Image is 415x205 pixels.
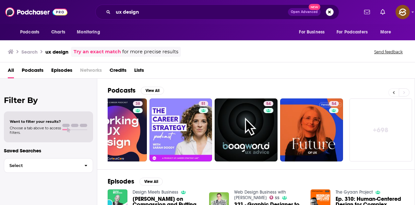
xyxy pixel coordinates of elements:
button: Select [4,158,93,173]
span: Logged in as hey85204 [396,5,410,19]
span: Podcasts [20,28,39,37]
span: Charts [51,28,65,37]
img: Podchaser - Follow, Share and Rate Podcasts [5,6,67,18]
span: Select [4,163,79,168]
h3: Search [21,49,38,55]
img: User Profile [396,5,410,19]
a: 51 [199,101,208,106]
div: Search podcasts, credits, & more... [95,5,339,19]
a: 55 [269,196,280,199]
span: 54 [332,101,336,107]
a: The Gyaan Project [336,189,373,195]
p: Saved Searches [4,147,93,154]
a: All [8,65,14,78]
a: 38 [84,98,147,161]
a: 54 [329,101,339,106]
button: Show profile menu [396,5,410,19]
a: 54 [215,98,278,161]
span: New [309,4,320,10]
a: 54 [280,98,343,161]
a: Show notifications dropdown [378,6,388,18]
a: Web Design Business with Josh Hall [234,189,286,200]
span: For Podcasters [337,28,368,37]
span: 55 [275,197,279,199]
a: +698 [350,98,412,161]
a: EpisodesView All [108,177,163,186]
a: Show notifications dropdown [362,6,373,18]
span: Networks [80,65,102,78]
a: Lists [134,65,144,78]
span: For Business [299,28,325,37]
span: Open Advanced [291,10,318,14]
a: 38 [133,101,143,106]
a: Credits [110,65,126,78]
h2: Podcasts [108,86,136,95]
span: for more precise results [122,48,178,56]
button: open menu [16,26,48,38]
a: Design Meets Business [133,189,178,195]
h3: ux design [45,49,68,55]
button: Send feedback [372,49,405,55]
button: open menu [376,26,399,38]
span: 38 [136,101,140,107]
a: PodcastsView All [108,86,164,95]
span: 51 [201,101,206,107]
a: Podcasts [22,65,43,78]
button: open menu [72,26,108,38]
a: Charts [47,26,69,38]
button: open menu [294,26,333,38]
h2: Filter By [4,96,93,105]
span: Monitoring [77,28,100,37]
button: open menu [332,26,377,38]
button: View All [141,87,164,95]
span: More [380,28,391,37]
span: Want to filter your results? [10,119,61,124]
h2: Episodes [108,177,134,186]
a: 54 [264,101,273,106]
span: 54 [266,101,271,107]
input: Search podcasts, credits, & more... [113,7,288,17]
a: 51 [149,98,212,161]
a: Try an exact match [74,48,121,56]
button: Open AdvancedNew [288,8,321,16]
button: View All [139,178,163,186]
span: Choose a tab above to access filters. [10,126,61,135]
a: Episodes [51,65,72,78]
